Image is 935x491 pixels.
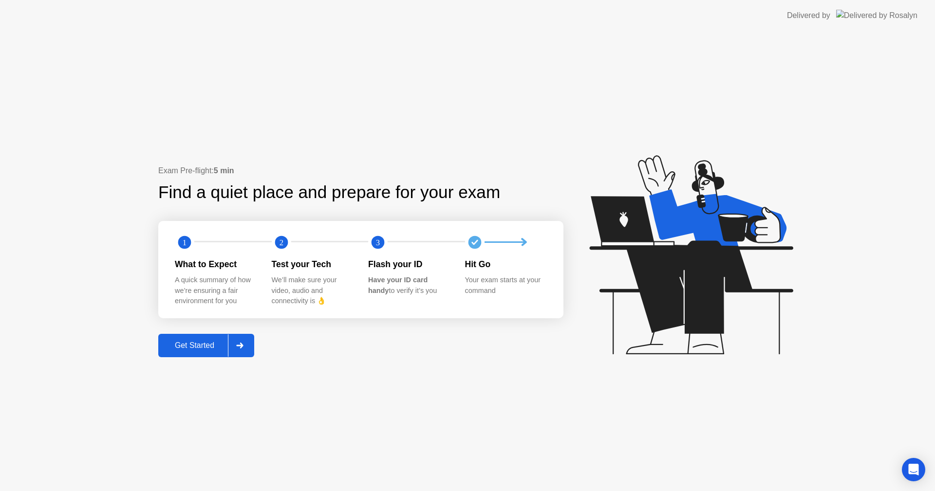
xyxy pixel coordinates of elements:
div: Get Started [161,341,228,350]
div: Delivered by [787,10,830,21]
text: 1 [183,237,187,247]
img: Delivered by Rosalyn [836,10,917,21]
text: 3 [376,237,380,247]
div: Test your Tech [272,258,353,271]
div: Your exam starts at your command [465,275,546,296]
b: 5 min [214,166,234,175]
div: Find a quiet place and prepare for your exam [158,180,502,205]
div: We’ll make sure your video, audio and connectivity is 👌 [272,275,353,307]
div: What to Expect [175,258,256,271]
button: Get Started [158,334,254,357]
div: Flash your ID [368,258,449,271]
div: to verify it’s you [368,275,449,296]
div: Open Intercom Messenger [902,458,925,481]
text: 2 [279,237,283,247]
div: A quick summary of how we’re ensuring a fair environment for you [175,275,256,307]
div: Exam Pre-flight: [158,165,563,177]
b: Have your ID card handy [368,276,428,294]
div: Hit Go [465,258,546,271]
